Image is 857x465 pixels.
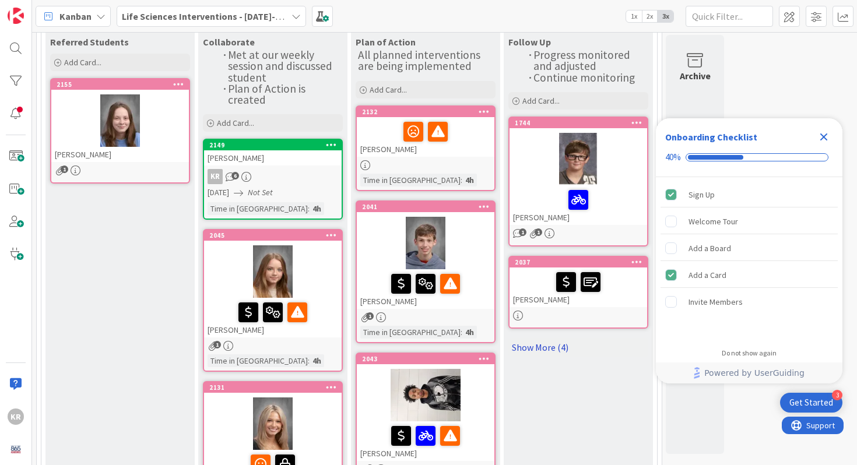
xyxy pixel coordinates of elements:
div: 2155 [51,79,189,90]
span: Support [24,2,53,16]
div: KR [208,169,223,184]
div: Add a Board [689,241,731,255]
span: [DATE] [208,186,229,199]
div: 2149 [204,140,342,150]
div: 4h [310,202,324,215]
input: Quick Filter... [686,6,773,27]
div: [PERSON_NAME] [510,185,647,225]
div: [PERSON_NAME] [357,269,494,309]
div: Welcome Tour is incomplete. [661,209,838,234]
div: 2043[PERSON_NAME] [357,354,494,461]
div: 2045 [209,231,342,239]
span: Plan of Action is created [228,82,308,107]
div: Time in [GEOGRAPHIC_DATA] [208,202,308,215]
div: Close Checklist [814,128,833,146]
span: Progress monitored and adjusted [533,48,633,73]
div: 2149 [209,141,342,149]
div: 2131 [209,383,342,392]
a: 2132[PERSON_NAME]Time in [GEOGRAPHIC_DATA]:4h [356,105,496,191]
span: Powered by UserGuiding [704,366,805,380]
span: Kanban [59,9,92,23]
span: All planned interventions are being implemented [358,48,483,73]
span: 1 [61,165,68,173]
span: Referred Students [50,36,129,48]
div: 2045[PERSON_NAME] [204,230,342,337]
div: 4h [310,354,324,367]
div: Footer [656,362,842,383]
img: Visit kanbanzone.com [8,8,24,24]
div: KR [204,169,342,184]
span: 2x [642,10,658,22]
div: 2037[PERSON_NAME] [510,257,647,307]
a: Powered by UserGuiding [662,362,837,383]
div: 2131 [204,382,342,393]
div: 2155[PERSON_NAME] [51,79,189,162]
div: Checklist progress: 40% [665,152,833,163]
span: Continue monitoring [533,71,635,84]
div: 2043 [357,354,494,364]
div: 2037 [510,257,647,267]
div: 2037 [515,258,647,266]
div: 2043 [362,355,494,363]
span: : [308,202,310,215]
div: Sign Up is complete. [661,182,838,207]
div: Do not show again [722,348,777,358]
div: Get Started [789,397,833,408]
div: 2155 [57,80,189,89]
span: Plan of Action [356,36,416,48]
div: 1744 [515,119,647,127]
span: Collaborate [203,36,255,48]
div: 2041 [362,203,494,211]
a: 2041[PERSON_NAME]Time in [GEOGRAPHIC_DATA]:4h [356,200,496,343]
span: 1 [535,228,542,236]
a: 1744[PERSON_NAME] [508,117,648,246]
a: 2045[PERSON_NAME]Time in [GEOGRAPHIC_DATA]:4h [203,229,343,372]
span: 1 [366,312,374,320]
b: Life Sciences Interventions - [DATE]-[DATE] [122,10,303,22]
div: Add a Card [689,268,726,282]
div: Archive [680,69,711,83]
div: 3 [832,390,842,400]
div: Add a Board is incomplete. [661,235,838,261]
i: Not Set [248,187,273,198]
div: Time in [GEOGRAPHIC_DATA] [208,354,308,367]
div: 2041[PERSON_NAME] [357,202,494,309]
div: 2132 [362,108,494,116]
div: 1744 [510,118,647,128]
div: 4h [462,174,477,186]
div: 2132 [357,107,494,117]
span: 3x [658,10,673,22]
div: 2132[PERSON_NAME] [357,107,494,157]
span: Add Card... [64,57,101,68]
div: [PERSON_NAME] [204,298,342,337]
span: Add Card... [217,118,254,128]
div: KR [8,408,24,425]
div: Invite Members is incomplete. [661,289,838,315]
div: 1744[PERSON_NAME] [510,118,647,225]
div: Open Get Started checklist, remaining modules: 3 [780,393,842,413]
div: [PERSON_NAME] [204,150,342,165]
div: 2041 [357,202,494,212]
div: Add a Card is complete. [661,262,838,288]
span: : [461,326,462,339]
div: Invite Members [689,295,743,309]
span: Follow Up [508,36,551,48]
span: 1 [519,228,526,236]
span: 6 [231,172,239,179]
span: : [461,174,462,186]
div: [PERSON_NAME] [357,421,494,461]
div: Onboarding Checklist [665,130,757,144]
span: Add Card... [522,96,560,106]
div: Checklist Container [656,118,842,383]
div: 4h [462,326,477,339]
div: [PERSON_NAME] [357,117,494,157]
span: 1 [213,341,221,348]
div: Checklist items [656,177,842,341]
div: [PERSON_NAME] [51,147,189,162]
img: avatar [8,441,24,457]
div: Sign Up [689,188,715,202]
a: 2037[PERSON_NAME] [508,256,648,329]
span: Met at our weekly session and discussed student [228,48,335,84]
div: [PERSON_NAME] [510,267,647,307]
div: 2149[PERSON_NAME] [204,140,342,165]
